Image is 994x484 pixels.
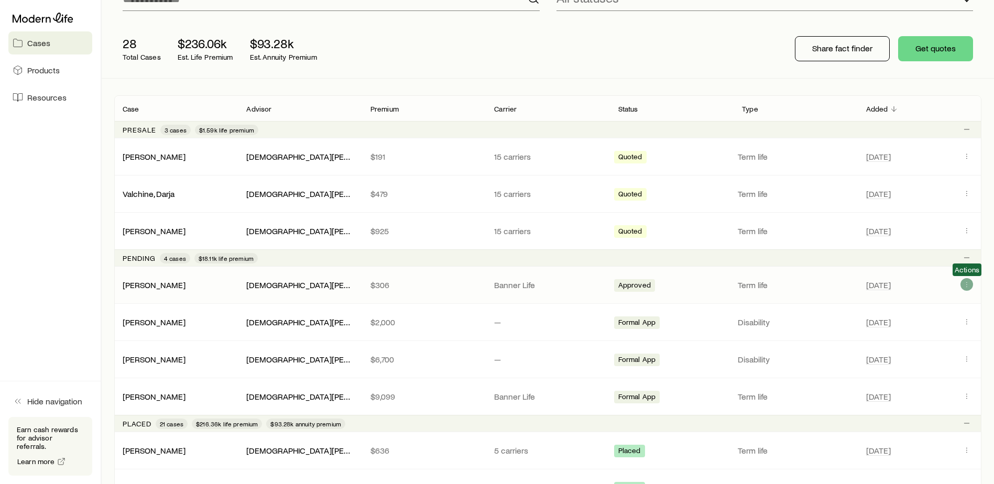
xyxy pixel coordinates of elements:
[178,53,233,61] p: Est. Life Premium
[199,126,254,134] span: $1.59k life premium
[123,151,185,161] a: [PERSON_NAME]
[494,280,601,290] p: Banner Life
[618,152,642,163] span: Quoted
[123,354,185,364] a: [PERSON_NAME]
[123,189,174,200] div: Valchine, Darja
[494,445,601,456] p: 5 carriers
[123,226,185,237] div: [PERSON_NAME]
[738,391,853,402] p: Term life
[17,458,55,465] span: Learn more
[618,355,656,366] span: Formal App
[370,317,477,327] p: $2,000
[370,280,477,290] p: $306
[246,151,353,162] div: [DEMOGRAPHIC_DATA][PERSON_NAME]
[866,354,891,365] span: [DATE]
[494,391,601,402] p: Banner Life
[866,317,891,327] span: [DATE]
[742,105,758,113] p: Type
[370,391,477,402] p: $9,099
[8,59,92,82] a: Products
[898,36,973,61] button: Get quotes
[866,226,891,236] span: [DATE]
[246,445,353,456] div: [DEMOGRAPHIC_DATA][PERSON_NAME]
[123,189,174,199] a: Valchine, Darja
[618,281,651,292] span: Approved
[246,189,353,200] div: [DEMOGRAPHIC_DATA][PERSON_NAME]
[123,105,139,113] p: Case
[370,445,477,456] p: $636
[370,354,477,365] p: $6,700
[123,317,185,328] div: [PERSON_NAME]
[812,43,872,53] p: Share fact finder
[8,417,92,476] div: Earn cash rewards for advisor referrals.Learn more
[618,318,656,329] span: Formal App
[370,151,477,162] p: $191
[738,317,853,327] p: Disability
[27,65,60,75] span: Products
[123,317,185,327] a: [PERSON_NAME]
[246,317,353,328] div: [DEMOGRAPHIC_DATA][PERSON_NAME]
[494,354,601,365] p: —
[199,254,254,262] span: $18.11k life premium
[123,280,185,290] a: [PERSON_NAME]
[494,226,601,236] p: 15 carriers
[123,36,161,51] p: 28
[618,190,642,201] span: Quoted
[165,126,187,134] span: 3 cases
[123,445,185,455] a: [PERSON_NAME]
[955,266,979,274] span: Actions
[8,31,92,54] a: Cases
[250,36,317,51] p: $93.28k
[866,280,891,290] span: [DATE]
[123,445,185,456] div: [PERSON_NAME]
[866,189,891,199] span: [DATE]
[246,280,353,291] div: [DEMOGRAPHIC_DATA][PERSON_NAME]
[8,390,92,413] button: Hide navigation
[123,354,185,365] div: [PERSON_NAME]
[160,420,183,428] span: 21 cases
[370,189,477,199] p: $479
[866,445,891,456] span: [DATE]
[618,392,656,403] span: Formal App
[123,391,185,401] a: [PERSON_NAME]
[494,317,601,327] p: —
[246,391,353,402] div: [DEMOGRAPHIC_DATA][PERSON_NAME]
[370,105,399,113] p: Premium
[27,92,67,103] span: Resources
[123,226,185,236] a: [PERSON_NAME]
[123,126,156,134] p: Presale
[123,420,151,428] p: Placed
[866,151,891,162] span: [DATE]
[123,151,185,162] div: [PERSON_NAME]
[494,151,601,162] p: 15 carriers
[738,151,853,162] p: Term life
[618,446,641,457] span: Placed
[494,105,517,113] p: Carrier
[738,445,853,456] p: Term life
[618,105,638,113] p: Status
[370,226,477,236] p: $925
[246,354,353,365] div: [DEMOGRAPHIC_DATA][PERSON_NAME]
[8,86,92,109] a: Resources
[795,36,890,61] button: Share fact finder
[618,227,642,238] span: Quoted
[123,53,161,61] p: Total Cases
[27,396,82,406] span: Hide navigation
[270,420,341,428] span: $93.28k annuity premium
[123,391,185,402] div: [PERSON_NAME]
[246,226,353,237] div: [DEMOGRAPHIC_DATA][PERSON_NAME]
[738,354,853,365] p: Disability
[866,105,888,113] p: Added
[250,53,317,61] p: Est. Annuity Premium
[164,254,186,262] span: 4 cases
[123,280,185,291] div: [PERSON_NAME]
[738,226,853,236] p: Term life
[196,420,258,428] span: $216.36k life premium
[27,38,50,48] span: Cases
[123,254,156,262] p: Pending
[246,105,271,113] p: Advisor
[866,391,891,402] span: [DATE]
[178,36,233,51] p: $236.06k
[738,280,853,290] p: Term life
[494,189,601,199] p: 15 carriers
